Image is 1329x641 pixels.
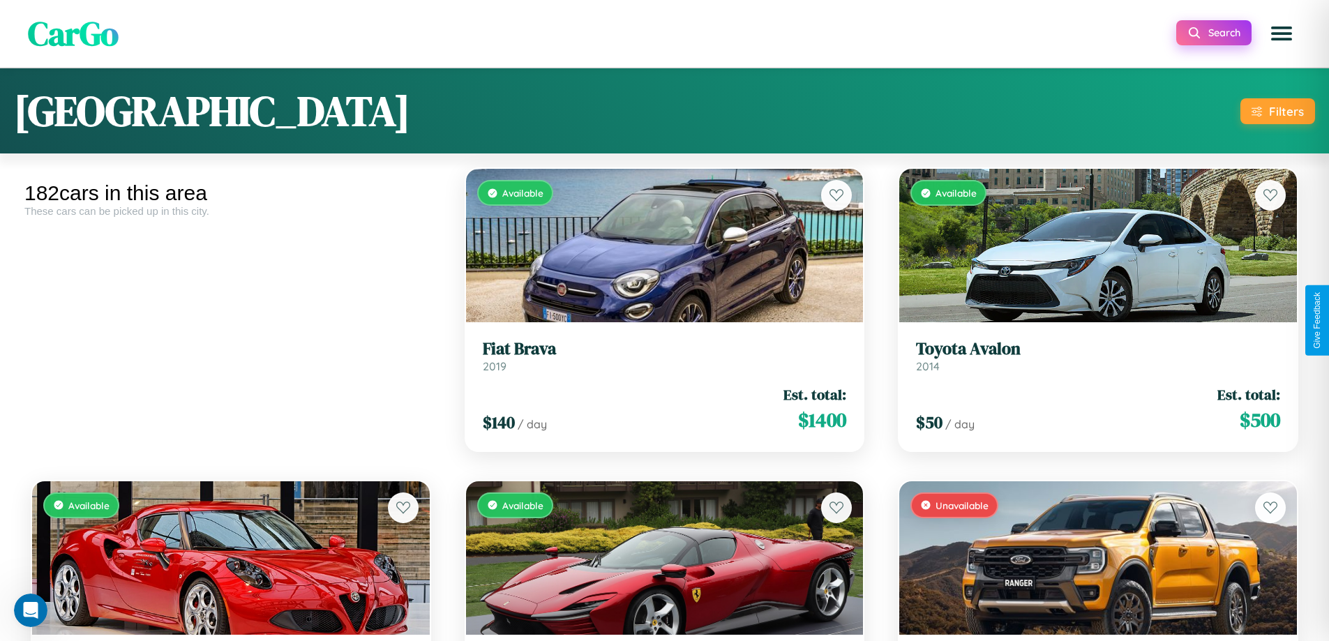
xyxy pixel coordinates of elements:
[798,406,846,434] span: $ 1400
[24,205,437,217] div: These cars can be picked up in this city.
[14,82,410,139] h1: [GEOGRAPHIC_DATA]
[916,339,1280,359] h3: Toyota Avalon
[916,411,943,434] span: $ 50
[1269,104,1304,119] div: Filters
[483,411,515,434] span: $ 140
[14,594,47,627] iframe: Intercom live chat
[1262,14,1301,53] button: Open menu
[502,187,543,199] span: Available
[945,417,975,431] span: / day
[28,10,119,56] span: CarGo
[936,499,989,511] span: Unavailable
[1312,292,1322,349] div: Give Feedback
[1240,406,1280,434] span: $ 500
[502,499,543,511] span: Available
[483,359,506,373] span: 2019
[483,339,847,373] a: Fiat Brava2019
[24,181,437,205] div: 182 cars in this area
[68,499,110,511] span: Available
[916,339,1280,373] a: Toyota Avalon2014
[1176,20,1252,45] button: Search
[1240,98,1315,124] button: Filters
[1208,27,1240,39] span: Search
[1217,384,1280,405] span: Est. total:
[936,187,977,199] span: Available
[518,417,547,431] span: / day
[483,339,847,359] h3: Fiat Brava
[783,384,846,405] span: Est. total:
[916,359,940,373] span: 2014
